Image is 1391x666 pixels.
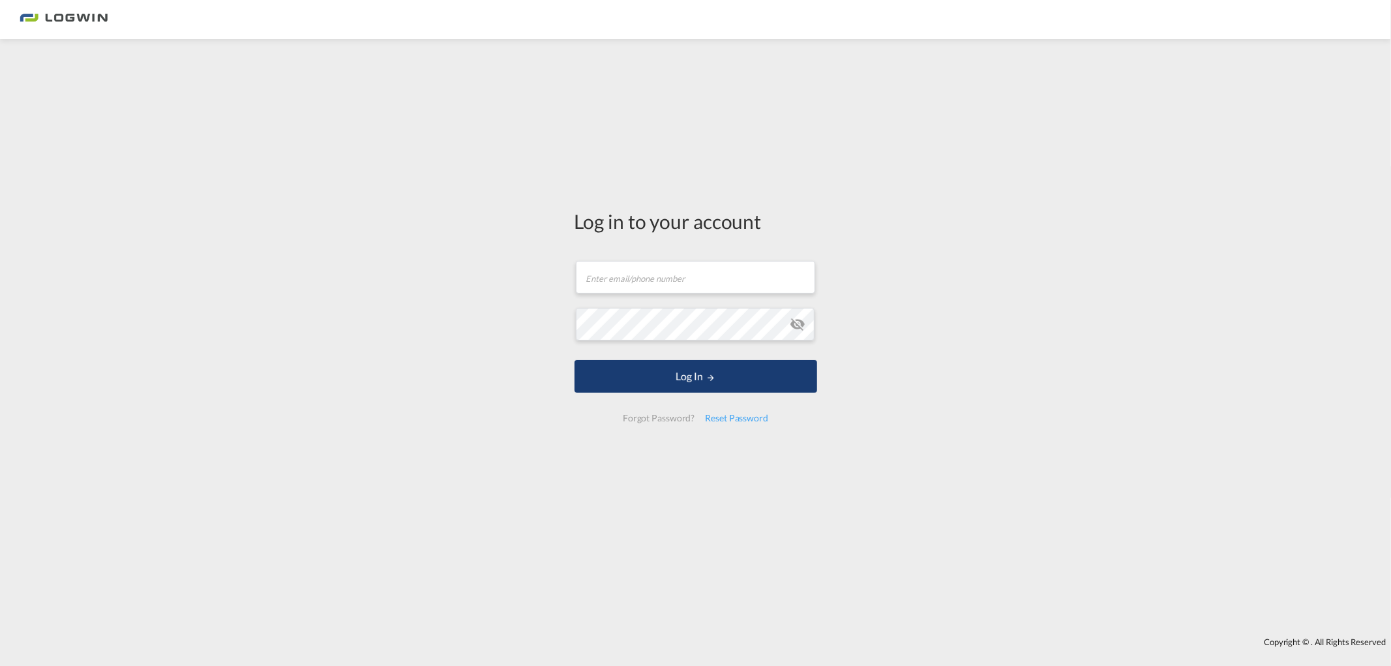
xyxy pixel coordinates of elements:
input: Enter email/phone number [576,261,815,294]
img: 2761ae10d95411efa20a1f5e0282d2d7.png [20,5,108,35]
div: Log in to your account [575,207,817,235]
div: Forgot Password? [618,406,700,430]
div: Reset Password [700,406,773,430]
md-icon: icon-eye-off [790,316,805,332]
button: LOGIN [575,360,817,393]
